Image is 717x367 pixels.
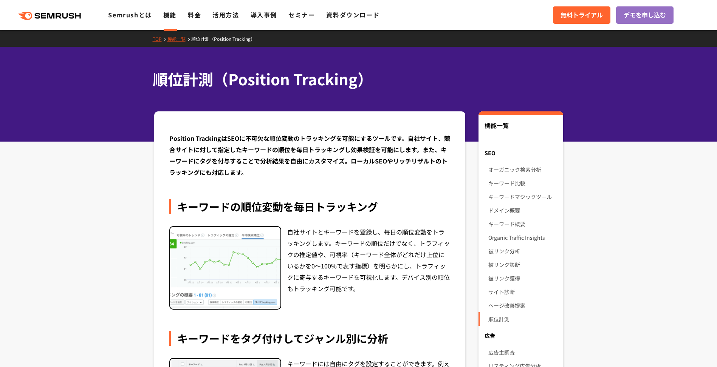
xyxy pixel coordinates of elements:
[488,285,557,299] a: サイト診断
[170,227,280,309] img: 順位計測（Position Tracking） 順位変動
[188,10,201,19] a: 料金
[167,35,191,42] a: 機能一覧
[485,121,557,138] div: 機能一覧
[479,146,563,160] div: SEO
[191,35,261,42] a: 順位計測（Position Tracking）
[488,204,557,217] a: ドメイン概要
[488,231,557,244] a: Organic Traffic Insights
[488,217,557,231] a: キーワード概要
[561,10,603,20] span: 無料トライアル
[488,176,557,190] a: キーワード比較
[624,10,666,20] span: デモを申し込む
[169,133,451,178] div: Position TrackingはSEOに不可欠な順位変動のトラッキングを可能にするツールです。自社サイト、競合サイトに対して指定したキーワードの順位を毎日トラッキングし効果検証を可能にします...
[163,10,177,19] a: 機能
[153,68,557,90] h1: 順位計測（Position Tracking）
[488,244,557,258] a: 被リンク分析
[488,163,557,176] a: オーガニック検索分析
[488,190,557,204] a: キーワードマジックツール
[488,345,557,359] a: 広告主調査
[479,329,563,342] div: 広告
[288,10,315,19] a: セミナー
[212,10,239,19] a: 活用方法
[169,331,451,346] div: キーワードをタグ付けしてジャンル別に分析
[108,10,152,19] a: Semrushとは
[251,10,277,19] a: 導入事例
[287,226,451,310] div: 自社サイトとキーワードを登録し、毎日の順位変動をトラッキングします。キーワードの順位だけでなく、トラフィックの推定値や、可視率（キーワード全体がどれだけ上位にいるかを0～100%で表す指標）を明...
[553,6,610,24] a: 無料トライアル
[326,10,379,19] a: 資料ダウンロード
[488,312,557,326] a: 順位計測
[488,258,557,271] a: 被リンク診断
[488,271,557,285] a: 被リンク獲得
[616,6,674,24] a: デモを申し込む
[153,35,167,42] a: TOP
[488,299,557,312] a: ページ改善提案
[169,199,451,214] div: キーワードの順位変動を毎日トラッキング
